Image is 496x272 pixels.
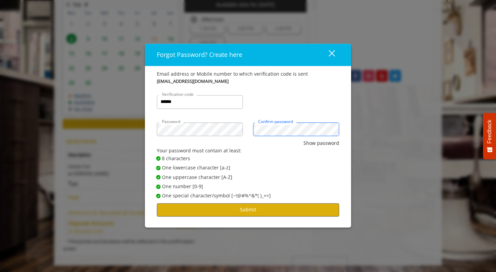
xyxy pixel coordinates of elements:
[316,48,339,62] button: close dialog
[321,50,334,60] div: close dialog
[157,203,339,216] button: Submit
[159,91,197,97] label: Verification code
[157,184,160,190] span: ✔
[483,113,496,159] button: Feedback - Show survey
[162,164,230,172] span: One lowercase character [a-z]
[162,192,271,200] span: One special character/symbol [~!@#%^&*( )_+=]
[303,139,339,147] button: Show password
[157,147,339,155] div: Your password must contain at least:
[157,193,160,199] span: ✔
[157,50,242,59] span: Forgot Password? Create here
[157,165,160,171] span: ✔
[255,118,296,125] label: Confirm password
[162,173,232,181] span: One uppercase character [A-Z]
[162,183,203,190] span: One number [0-9]
[157,70,339,78] div: Email address or Mobile number to which verification code is sent
[486,120,493,143] span: Feedback
[157,175,160,180] span: ✔
[159,118,184,125] label: Password
[157,156,160,161] span: ✔
[253,122,339,136] input: Confirm password
[157,95,243,109] input: Verification code
[162,155,190,162] span: 8 characters
[157,122,243,136] input: Password
[157,78,229,85] b: [EMAIL_ADDRESS][DOMAIN_NAME]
